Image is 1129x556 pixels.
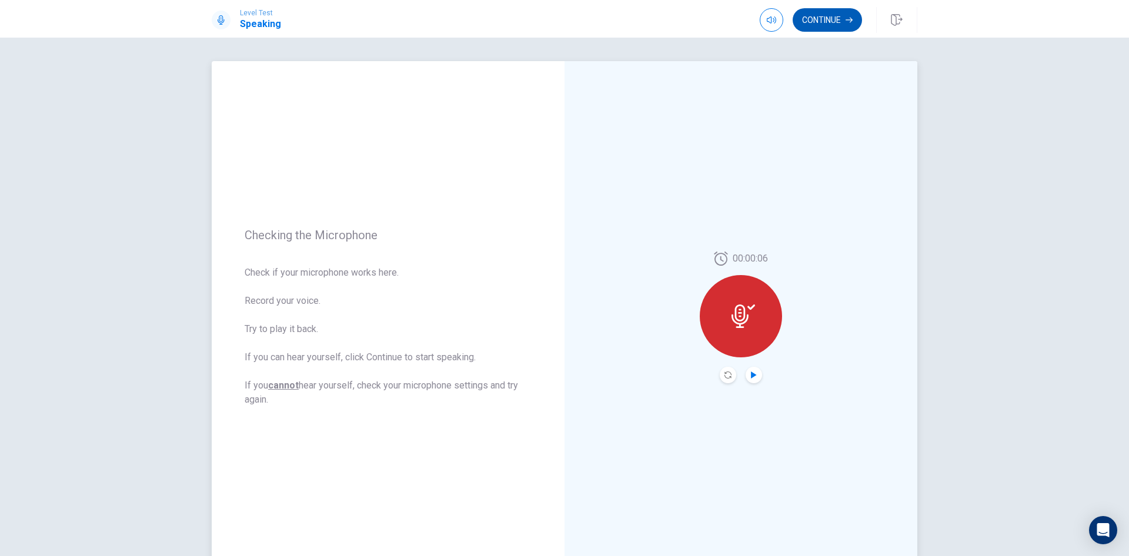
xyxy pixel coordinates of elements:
[793,8,862,32] button: Continue
[733,252,768,266] span: 00:00:06
[746,367,762,383] button: Play Audio
[268,380,299,391] u: cannot
[245,228,532,242] span: Checking the Microphone
[240,17,281,31] h1: Speaking
[245,266,532,407] span: Check if your microphone works here. Record your voice. Try to play it back. If you can hear your...
[720,367,736,383] button: Record Again
[240,9,281,17] span: Level Test
[1089,516,1117,544] div: Open Intercom Messenger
